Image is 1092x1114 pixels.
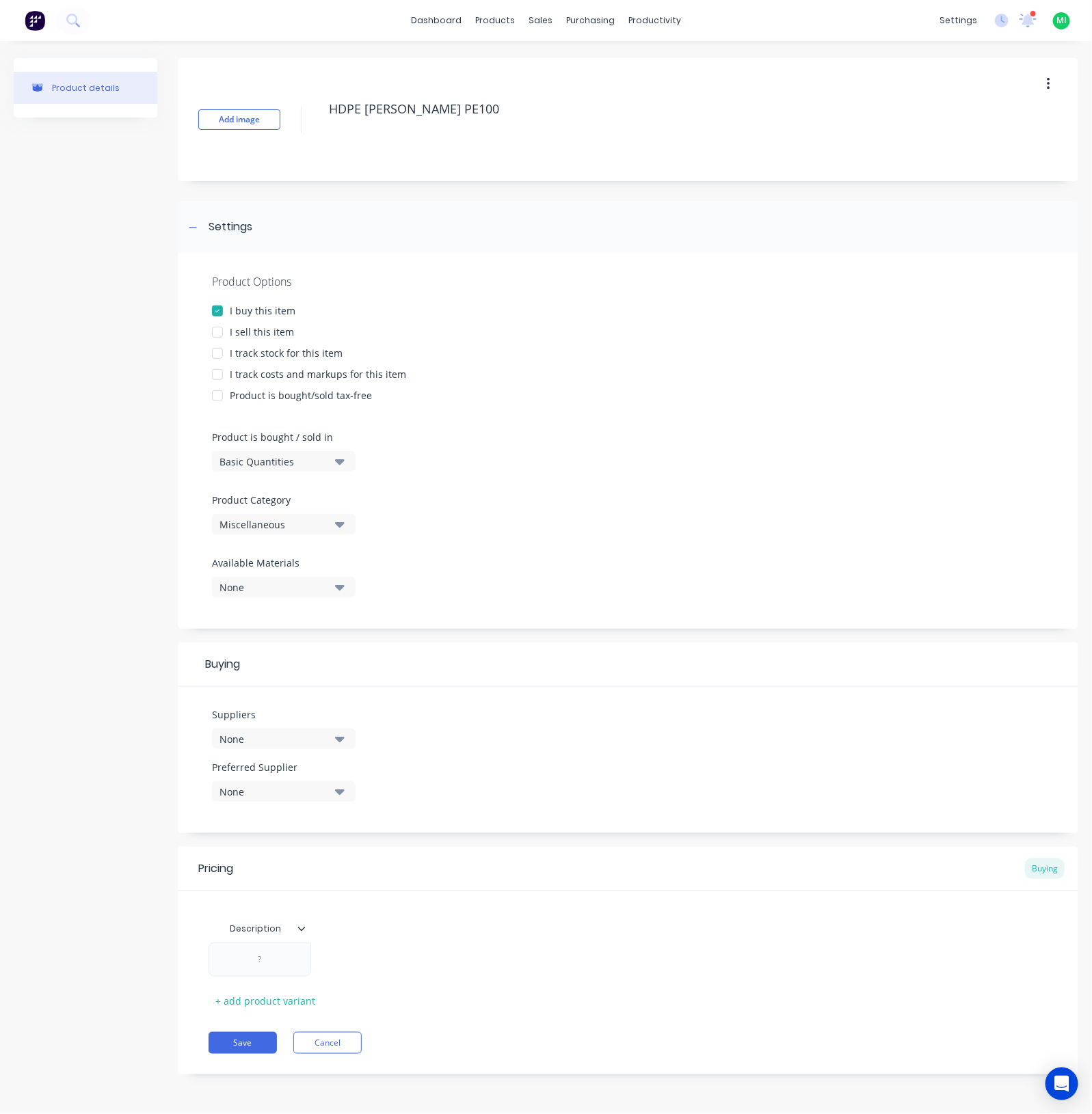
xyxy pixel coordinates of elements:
[933,10,984,31] div: settings
[212,577,356,597] button: None
[212,273,1044,290] div: Product Options
[522,10,559,31] div: sales
[212,707,356,722] label: Suppliers
[212,493,349,507] label: Product Category
[219,785,329,799] div: None
[559,10,622,31] div: purchasing
[1025,858,1065,879] div: Buying
[219,517,329,532] div: Miscellaneous
[212,729,356,749] button: None
[212,781,356,802] button: None
[230,367,406,381] div: I track costs and markups for this item
[198,860,233,877] div: Pricing
[209,912,303,946] div: Description
[212,514,356,534] button: Miscellaneous
[468,10,522,31] div: products
[209,219,252,236] div: Settings
[1046,1068,1078,1100] div: Open Intercom Messenger
[230,388,372,403] div: Product is bought/sold tax-free
[322,93,1010,144] textarea: HDPE [PERSON_NAME] PE100
[404,10,468,31] a: dashboard
[219,580,329,595] div: None
[293,1032,362,1054] button: Cancel
[219,454,329,469] div: Basic Quantities
[209,915,311,942] div: Description
[230,325,294,339] div: I sell this item
[209,1032,277,1054] button: Save
[178,642,1078,687] div: Buying
[212,556,356,570] label: Available Materials
[230,303,295,318] div: I buy this item
[212,430,349,444] label: Product is bought / sold in
[52,83,120,93] div: Product details
[622,10,688,31] div: productivity
[14,72,157,104] button: Product details
[25,10,45,31] img: Factory
[219,732,329,746] div: None
[209,990,322,1011] div: + add product variant
[1056,14,1067,27] span: MI
[212,760,356,774] label: Preferred Supplier
[230,346,343,360] div: I track stock for this item
[198,109,280,130] button: Add image
[212,451,356,472] button: Basic Quantities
